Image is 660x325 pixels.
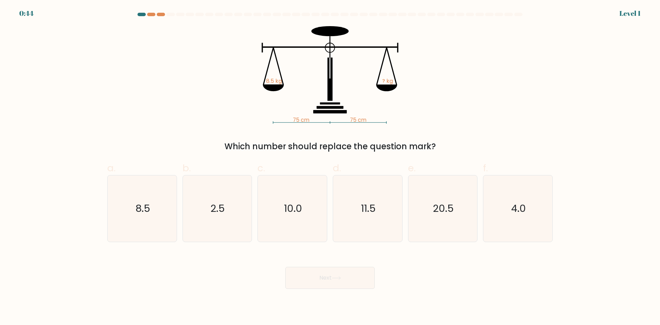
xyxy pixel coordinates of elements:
[619,8,641,19] div: Level 1
[511,202,526,215] text: 4.0
[408,161,416,175] span: e.
[433,202,454,215] text: 20.5
[183,161,191,175] span: b.
[107,161,115,175] span: a.
[285,267,375,289] button: Next
[211,202,225,215] text: 2.5
[350,116,366,123] tspan: 75 cm
[333,161,341,175] span: d.
[284,202,302,215] text: 10.0
[293,116,309,123] tspan: 75 cm
[483,161,488,175] span: f.
[111,140,549,153] div: Which number should replace the question mark?
[361,202,376,215] text: 11.5
[266,77,282,85] tspan: 8.5 kg
[382,77,393,85] tspan: ? kg
[257,161,265,175] span: c.
[135,202,150,215] text: 8.5
[19,8,34,19] div: 0:44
